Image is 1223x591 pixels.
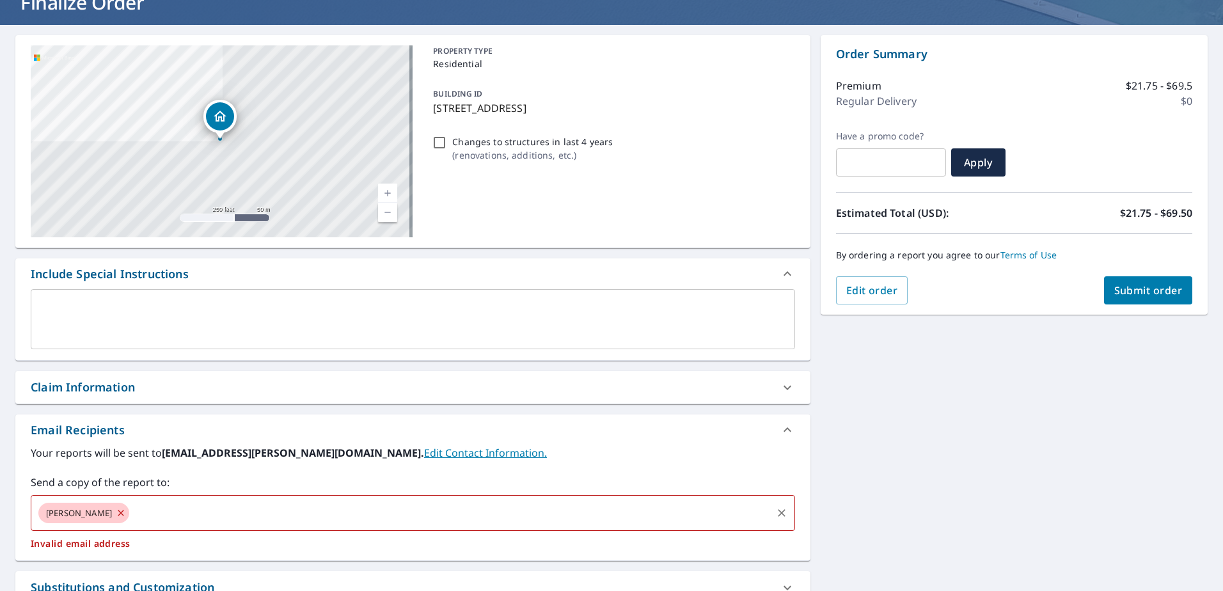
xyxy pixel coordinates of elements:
p: Estimated Total (USD): [836,205,1014,221]
a: Current Level 17, Zoom Out [378,203,397,222]
p: PROPERTY TYPE [433,45,789,57]
a: Current Level 17, Zoom In [378,184,397,203]
button: Clear [773,504,791,522]
p: Regular Delivery [836,93,917,109]
p: Order Summary [836,45,1192,63]
p: ( renovations, additions, etc. ) [452,148,613,162]
span: Apply [961,155,995,169]
p: $21.75 - $69.50 [1120,205,1192,221]
p: $0 [1181,93,1192,109]
a: Terms of Use [1000,249,1057,261]
button: Edit order [836,276,908,304]
div: Email Recipients [15,414,810,445]
p: BUILDING ID [433,88,482,99]
div: Include Special Instructions [15,258,810,289]
b: [EMAIL_ADDRESS][PERSON_NAME][DOMAIN_NAME]. [162,446,424,460]
p: Changes to structures in last 4 years [452,135,613,148]
p: Invalid email address [31,538,795,549]
label: Have a promo code? [836,130,946,142]
p: Residential [433,57,789,70]
span: Submit order [1114,283,1183,297]
div: Dropped pin, building 1, Residential property, 825 Lincoln St Duncannon, PA 17020 [203,100,237,139]
p: $21.75 - $69.5 [1126,78,1192,93]
a: EditContactInfo [424,446,547,460]
button: Submit order [1104,276,1193,304]
button: Apply [951,148,1006,177]
div: Include Special Instructions [31,265,189,283]
p: Premium [836,78,881,93]
span: Edit order [846,283,898,297]
label: Send a copy of the report to: [31,475,795,490]
label: Your reports will be sent to [31,445,795,461]
span: [PERSON_NAME] [38,507,120,519]
div: [PERSON_NAME] [38,503,129,523]
p: [STREET_ADDRESS] [433,100,789,116]
p: By ordering a report you agree to our [836,249,1192,261]
div: Email Recipients [31,422,125,439]
div: Claim Information [15,371,810,404]
div: Claim Information [31,379,135,396]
